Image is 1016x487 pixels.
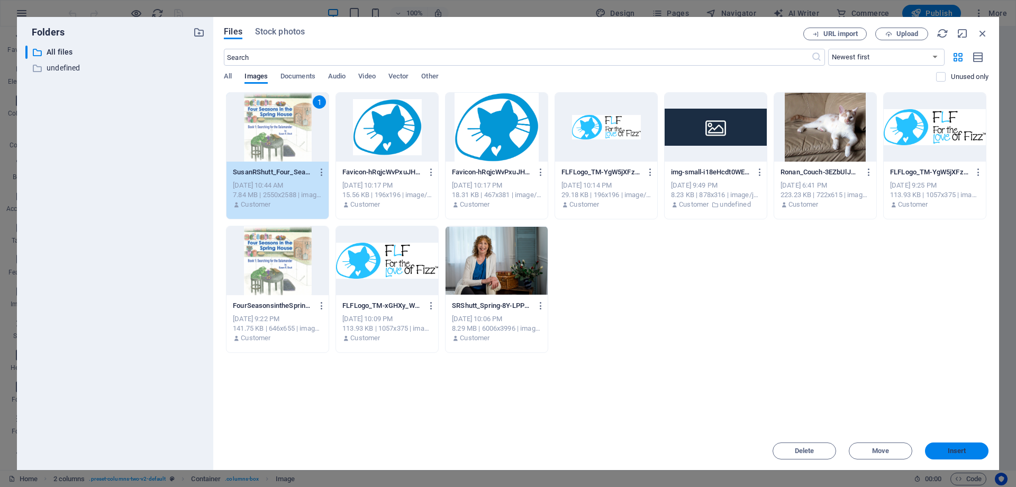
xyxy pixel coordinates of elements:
p: FLFLogo_TM-YgW5jXFzrvxXycUjUBuT9Q-LFCDfsnVp35rIwMT7IUy6Q.png [561,167,641,177]
span: Vector [388,70,409,85]
div: 8.29 MB | 6006x3996 | image/jpeg [452,324,541,333]
p: Customer [460,200,489,209]
div: 15.56 KB | 196x196 | image/png [342,190,432,200]
p: Customer [460,333,489,343]
div: undefined [25,61,205,75]
button: Delete [773,442,836,459]
div: 8.23 KB | 878x316 | image/jpeg [671,190,760,200]
i: Minimize [957,28,968,39]
p: Customer [569,200,599,209]
span: Insert [948,448,966,454]
p: Customer [898,200,928,209]
p: Ronan_Couch-3EZbUlJUEFa-eVNQioHsMA.jpg [781,167,860,177]
button: Upload [875,28,928,40]
div: [DATE] 10:06 PM [452,314,541,324]
p: FLFLogo_TM-YgW5jXFzrvxXycUjUBuT9Q.jpg [890,167,969,177]
span: Move [872,448,889,454]
p: All files [47,46,185,58]
p: FLFLogo_TM-xGHXy_We3la9ycp1RqAYpg.jpg [342,301,422,311]
span: Video [358,70,375,85]
div: [DATE] 10:14 PM [561,181,651,190]
button: Insert [925,442,988,459]
div: 141.75 KB | 646x655 | image/jpeg [233,324,322,333]
p: Customer [350,333,380,343]
div: 223.23 KB | 722x615 | image/jpeg [781,190,870,200]
p: Folders [25,25,65,39]
span: Stock photos [255,25,305,38]
div: [DATE] 9:22 PM [233,314,322,324]
i: Reload [937,28,948,39]
div: 29.18 KB | 196x196 | image/png [561,190,651,200]
div: 1 [313,95,326,109]
div: 113.93 KB | 1057x375 | image/jpeg [342,324,432,333]
div: By: Customer | Folder: undefined [671,200,760,209]
div: [DATE] 10:44 AM [233,181,322,190]
p: undefined [720,200,750,209]
i: Create new folder [193,26,205,38]
span: Files [224,25,242,38]
div: [DATE] 9:25 PM [890,181,979,190]
p: SRShutt_Spring-8Y-LPPXgrpNhFEKYNLpBLQ.jpg [452,301,531,311]
p: SusanRShutt_Four_Seasons_in_Spring_House_B1_Cover-CJZdvgAIr-ZOdAjNS1HiVg.png [233,167,312,177]
div: 18.31 KB | 467x381 | image/png [452,190,541,200]
span: Upload [896,31,918,37]
input: Search [224,49,811,66]
span: Other [421,70,438,85]
p: Customer [241,333,270,343]
button: Move [849,442,912,459]
p: FourSeasonsintheSpringHouse_FrontCover_v2-3_oP2gJt8EfHfxSI0wd_nw.jpg [233,301,312,311]
div: [DATE] 9:49 PM [671,181,760,190]
span: Documents [280,70,315,85]
p: img-small-i18eHcdt0WEm13Sfg3Wk-Q.jpg [671,167,750,177]
p: Favicon-hRqjcWvPxuJH1BLKp_WzoQ.png [452,167,531,177]
span: Images [244,70,268,85]
span: Delete [795,448,814,454]
div: [DATE] 10:17 PM [452,181,541,190]
p: Displays only files that are not in use on the website. Files added during this session can still... [951,72,988,82]
div: ​ [25,46,28,59]
button: URL import [803,28,867,40]
div: [DATE] 10:17 PM [342,181,432,190]
p: Customer [350,200,380,209]
div: [DATE] 6:41 PM [781,181,870,190]
div: 113.93 KB | 1057x375 | image/jpeg [890,190,979,200]
span: Audio [328,70,346,85]
span: All [224,70,232,85]
p: Customer [241,200,270,209]
i: Close [977,28,988,39]
span: URL import [823,31,858,37]
p: Favicon-hRqjcWvPxuJH1BLKp_WzoQ-tj6kAZPSsV5wTcVmfnqv2A.png [342,167,422,177]
p: Customer [788,200,818,209]
p: Customer [679,200,709,209]
p: undefined [47,62,185,74]
div: 7.84 MB | 2550x2588 | image/png [233,190,322,200]
div: [DATE] 10:09 PM [342,314,432,324]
